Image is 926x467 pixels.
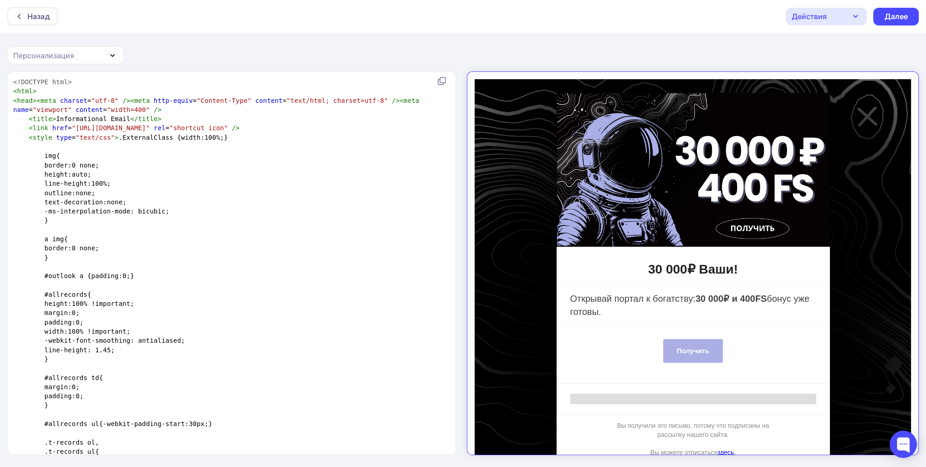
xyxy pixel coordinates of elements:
[13,97,17,104] span: <
[13,97,423,113] span: = = = = =
[13,124,240,132] span: = =
[13,189,95,197] span: outline:none;
[13,272,134,279] span: #outlook a {padding:0;}
[60,97,87,104] span: charset
[29,115,33,122] span: <
[17,87,33,95] span: html
[786,8,867,25] button: Действия
[41,97,56,104] span: meta
[13,401,48,409] span: }
[13,87,17,95] span: <
[130,115,138,122] span: </
[96,213,342,239] div: Открывай портал к богатству: бонус уже готовы.
[792,11,827,22] div: Действия
[72,124,150,132] span: "[URL][DOMAIN_NAME]"
[13,448,99,455] span: .t-records ul{
[221,214,292,224] strong: 30 000₽ и 400FS
[96,181,342,200] div: 30 000₽ Ваши!
[392,97,404,104] span: /><
[13,162,99,169] span: border:0 none;
[82,14,355,168] img: 1.png
[13,106,29,113] span: name
[13,439,99,446] span: .t-records ol,
[13,78,72,86] span: <!DOCTYPE html>
[13,171,91,178] span: height:auto;
[154,97,193,104] span: http-equiv
[115,134,119,141] span: >
[134,97,150,104] span: meta
[13,300,134,307] span: height:100% !important;
[13,328,130,335] span: width:100% !important;
[154,106,162,113] span: />
[13,346,115,354] span: line-height: 1.45;
[13,208,169,215] span: -ms-interpolation-mode: bicubic;
[286,97,388,104] span: "text/html; charset=utf-8"
[154,124,166,132] span: rel
[29,134,33,141] span: <
[13,319,83,326] span: padding:0;
[13,115,162,122] span: Informational Email
[169,124,228,132] span: "shortcut icon"
[13,180,111,187] span: line-height:100%;
[139,342,298,378] div: Вы получили это письмо, потому что подписаны на рассылку нашего сайта. Вы можете отписаться
[123,97,134,104] span: /><
[13,50,74,61] div: Персонализация
[33,115,52,122] span: title
[884,11,908,22] div: Далее
[33,87,37,95] span: >
[33,124,48,132] span: link
[7,46,124,64] button: Персонализация
[138,115,158,122] span: title
[197,97,251,104] span: "Content-Type"
[13,392,83,400] span: padding:0;
[13,309,80,316] span: margin:0;
[33,106,72,113] span: "viewport"
[13,291,91,298] span: #allrecords{
[13,337,185,344] span: -webkit-font-smoothing: antialiased;
[13,374,103,381] span: #allrecords td{
[255,97,282,104] span: content
[13,217,48,224] span: }
[189,260,249,284] a: Получить
[56,134,72,141] span: type
[13,244,99,252] span: border:0 none;
[13,198,127,206] span: text-decoration:none;
[52,124,68,132] span: href
[76,134,115,141] span: "text/css"
[13,254,48,261] span: }
[13,355,48,363] span: }
[158,115,162,122] span: >
[91,97,118,104] span: "utf-8"
[13,383,80,391] span: margin:0;
[404,97,419,104] span: meta
[33,97,41,104] span: ><
[13,134,228,141] span: = .ExternalClass {width:100%;}
[52,115,56,122] span: >
[29,124,33,132] span: <
[107,106,150,113] span: "width=400"
[13,420,212,427] span: #allrecords ul{-webkit-padding-start:30px;}
[27,11,50,22] div: Назад
[13,235,68,243] span: a img{
[13,152,60,159] span: img{
[76,106,103,113] span: content
[243,370,261,377] a: здесь.
[33,134,52,141] span: style
[232,124,240,132] span: />
[17,97,33,104] span: head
